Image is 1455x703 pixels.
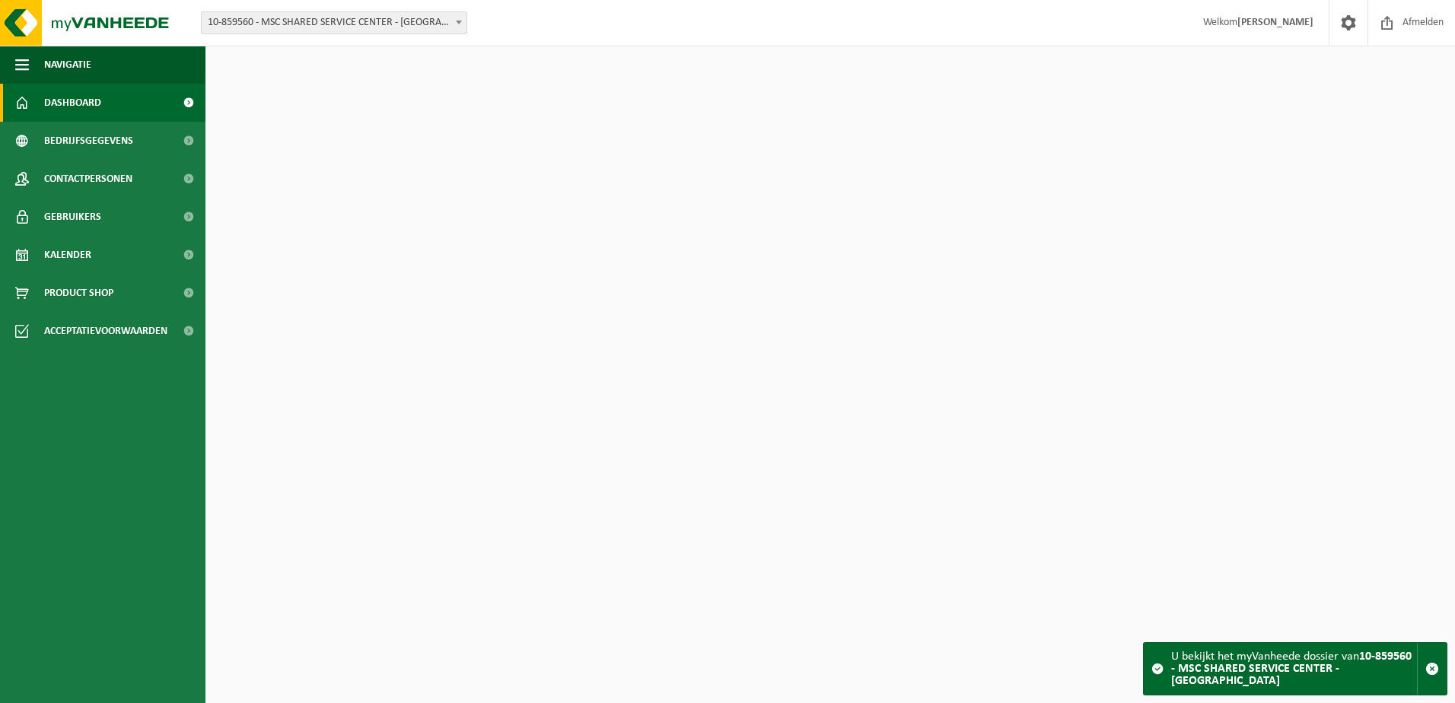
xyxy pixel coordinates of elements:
div: U bekijkt het myVanheede dossier van [1171,643,1417,695]
span: Dashboard [44,84,101,122]
span: Navigatie [44,46,91,84]
span: 10-859560 - MSC SHARED SERVICE CENTER - ANTWERPEN [202,12,466,33]
span: Bedrijfsgegevens [44,122,133,160]
strong: [PERSON_NAME] [1237,17,1313,28]
span: 10-859560 - MSC SHARED SERVICE CENTER - ANTWERPEN [201,11,467,34]
span: Product Shop [44,274,113,312]
span: Acceptatievoorwaarden [44,312,167,350]
strong: 10-859560 - MSC SHARED SERVICE CENTER - [GEOGRAPHIC_DATA] [1171,651,1412,687]
span: Contactpersonen [44,160,132,198]
span: Kalender [44,236,91,274]
span: Gebruikers [44,198,101,236]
